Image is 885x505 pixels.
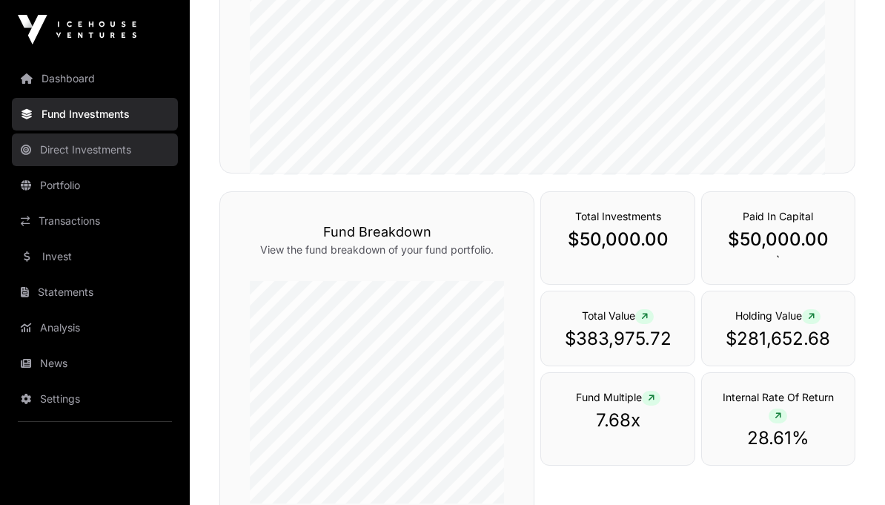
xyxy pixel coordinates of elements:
a: Fund Investments [12,98,178,131]
span: Total Value [582,309,654,322]
h3: Fund Breakdown [250,222,504,242]
p: $281,652.68 [717,327,840,351]
a: Invest [12,240,178,273]
img: Icehouse Ventures Logo [18,15,136,44]
span: Internal Rate Of Return [723,391,834,421]
span: Total Investments [575,210,661,222]
p: View the fund breakdown of your fund portfolio. [250,242,504,257]
p: $383,975.72 [556,327,679,351]
span: Paid In Capital [743,210,813,222]
span: Holding Value [735,309,821,322]
a: Dashboard [12,62,178,95]
p: $50,000.00 [556,228,679,251]
a: Statements [12,276,178,308]
a: Portfolio [12,169,178,202]
iframe: Chat Widget [811,434,885,505]
a: Transactions [12,205,178,237]
p: 28.61% [717,426,840,450]
a: Direct Investments [12,133,178,166]
p: 7.68x [556,409,679,432]
a: Analysis [12,311,178,344]
p: $50,000.00 [717,228,840,251]
span: Fund Multiple [576,391,660,403]
a: Settings [12,383,178,415]
div: ` [701,191,855,285]
a: News [12,347,178,380]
